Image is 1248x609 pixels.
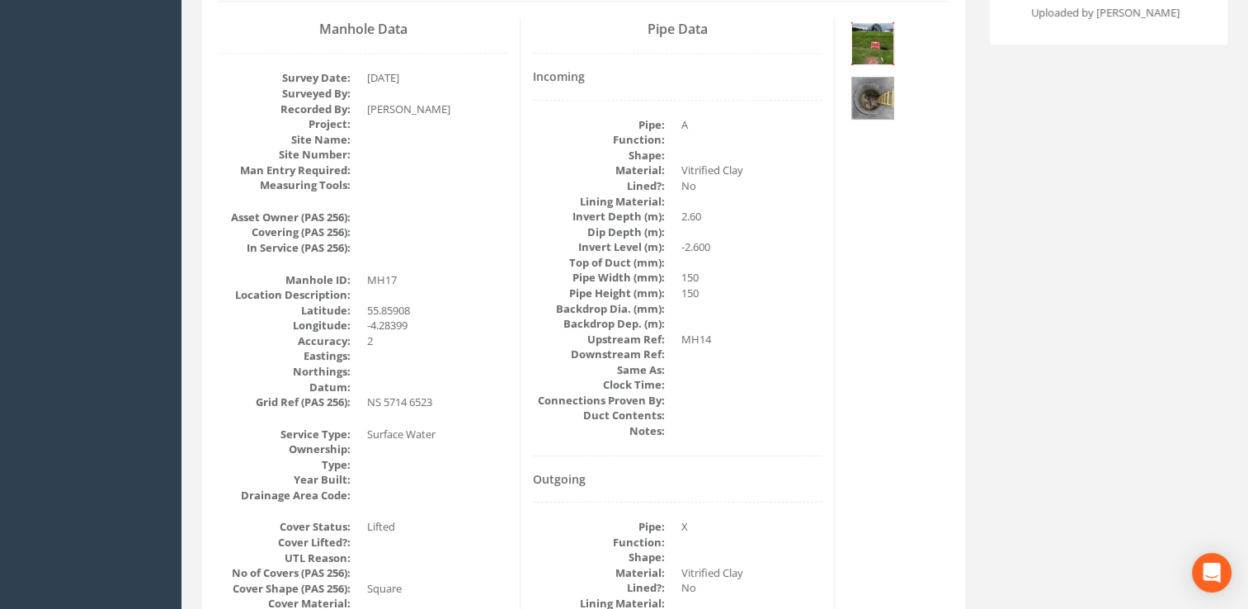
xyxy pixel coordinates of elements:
dt: Backdrop Dep. (m): [533,316,665,332]
p: Uploaded by [PERSON_NAME] [1031,5,1198,21]
dt: Service Type: [219,427,351,442]
dt: Cover Status: [219,519,351,535]
dt: Material: [533,163,665,178]
dd: Vitrified Clay [681,163,822,178]
dt: No of Covers (PAS 256): [219,565,351,581]
dt: Top of Duct (mm): [533,255,665,271]
dt: Measuring Tools: [219,177,351,193]
dt: Pipe Height (mm): [533,286,665,301]
img: 83c9bd0c-b22a-acf7-ad00-efdfad09fcc8_d00c2195-543e-feeb-2cb2-4f51289ca5ec_thumb.jpg [852,23,893,64]
dd: 2.60 [681,209,822,224]
dt: Survey Date: [219,70,351,86]
dd: Vitrified Clay [681,565,822,581]
dt: Type: [219,457,351,473]
dt: Accuracy: [219,333,351,349]
dt: Surveyed By: [219,86,351,101]
img: 83c9bd0c-b22a-acf7-ad00-efdfad09fcc8_973c3805-85da-eb78-e242-266cd2857605_thumb.jpg [852,78,893,119]
dt: Man Entry Required: [219,163,351,178]
dt: Dip Depth (m): [533,224,665,240]
dd: MH14 [681,332,822,347]
h4: Incoming [533,70,822,83]
dd: MH17 [367,272,507,288]
dt: UTL Reason: [219,550,351,566]
dd: [PERSON_NAME] [367,101,507,117]
dt: Lining Material: [533,194,665,210]
dt: Datum: [219,380,351,395]
dt: Project: [219,116,351,132]
dt: Cover Shape (PAS 256): [219,581,351,597]
dt: Notes: [533,423,665,439]
h4: Outgoing [533,473,822,485]
dt: Northings: [219,364,351,380]
dd: [DATE] [367,70,507,86]
dd: No [681,178,822,194]
div: Open Intercom Messenger [1192,553,1232,592]
dt: Longitude: [219,318,351,333]
dt: Cover Lifted?: [219,535,351,550]
dt: Downstream Ref: [533,347,665,362]
dd: Square [367,581,507,597]
dd: -4.28399 [367,318,507,333]
dt: Recorded By: [219,101,351,117]
dt: Duct Contents: [533,408,665,423]
dt: Shape: [533,550,665,565]
dd: Surface Water [367,427,507,442]
dd: 150 [681,270,822,286]
dt: Year Built: [219,472,351,488]
dt: Lined?: [533,178,665,194]
h3: Manhole Data [219,22,507,37]
dt: Lined?: [533,580,665,596]
dt: Material: [533,565,665,581]
dt: Function: [533,535,665,550]
dt: Covering (PAS 256): [219,224,351,240]
dt: Drainage Area Code: [219,488,351,503]
dt: Site Number: [219,147,351,163]
dd: No [681,580,822,596]
dt: Ownership: [219,441,351,457]
dt: Pipe: [533,519,665,535]
dd: -2.600 [681,239,822,255]
dt: Backdrop Dia. (mm): [533,301,665,317]
dt: Clock Time: [533,377,665,393]
dd: 150 [681,286,822,301]
dt: Location Description: [219,287,351,303]
dt: Invert Level (m): [533,239,665,255]
dd: A [681,117,822,133]
dt: Pipe Width (mm): [533,270,665,286]
dt: Manhole ID: [219,272,351,288]
dt: Eastings: [219,348,351,364]
dt: Shape: [533,148,665,163]
dd: X [681,519,822,535]
dd: 2 [367,333,507,349]
dt: Function: [533,132,665,148]
dt: Latitude: [219,303,351,319]
dd: Lifted [367,519,507,535]
dt: Same As: [533,362,665,378]
dt: Pipe: [533,117,665,133]
dt: In Service (PAS 256): [219,240,351,256]
h3: Pipe Data [533,22,822,37]
dt: Asset Owner (PAS 256): [219,210,351,225]
dd: 55.85908 [367,303,507,319]
dt: Upstream Ref: [533,332,665,347]
dt: Connections Proven By: [533,393,665,408]
dd: NS 5714 6523 [367,394,507,410]
dt: Invert Depth (m): [533,209,665,224]
dt: Site Name: [219,132,351,148]
dt: Grid Ref (PAS 256): [219,394,351,410]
